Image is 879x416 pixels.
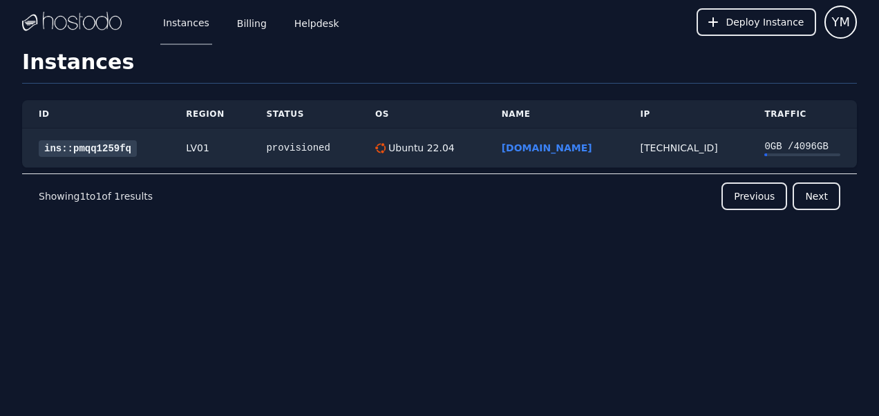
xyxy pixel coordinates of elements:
div: Ubuntu 22.04 [386,141,455,155]
th: ID [22,100,169,129]
th: IP [624,100,748,129]
th: Region [169,100,249,129]
img: Ubuntu 22.04 [375,143,386,153]
span: Deploy Instance [726,15,804,29]
p: Showing to of results [39,189,153,203]
img: Logo [22,12,122,32]
th: Status [249,100,359,129]
span: 1 [114,191,120,202]
th: Traffic [748,100,857,129]
button: Previous [721,182,787,210]
span: 1 [95,191,102,202]
th: OS [359,100,485,129]
div: LV01 [186,141,233,155]
button: Deploy Instance [697,8,816,36]
a: [DOMAIN_NAME] [502,142,592,153]
span: YM [831,12,850,32]
nav: Pagination [22,173,857,218]
div: [TECHNICAL_ID] [641,141,732,155]
span: 1 [79,191,86,202]
th: Name [485,100,624,129]
a: ins::pmqq1259fq [39,140,137,157]
h1: Instances [22,50,857,84]
div: provisioned [266,141,342,155]
button: Next [793,182,840,210]
button: User menu [824,6,857,39]
div: 0 GB / 4096 GB [764,140,840,153]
